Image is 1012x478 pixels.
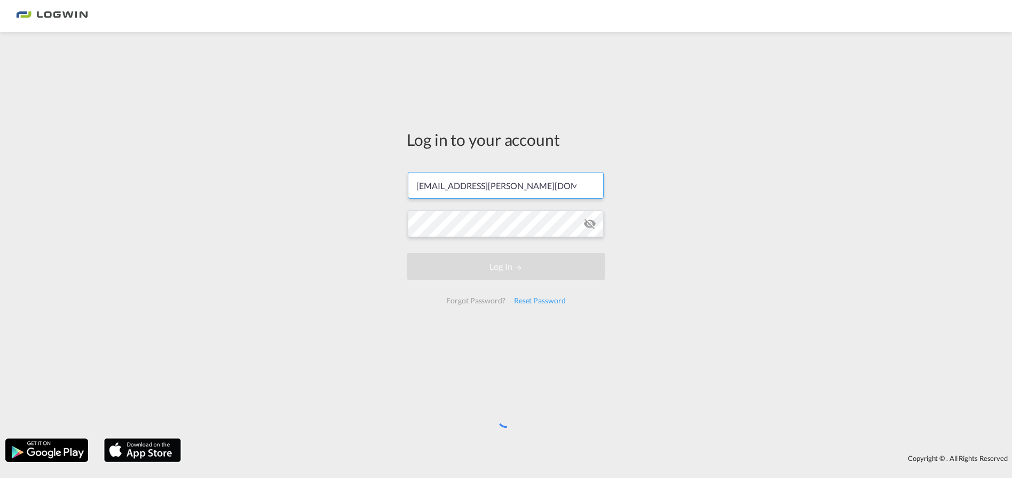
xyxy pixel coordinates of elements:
[408,172,604,199] input: Enter email/phone number
[16,4,88,28] img: bc73a0e0d8c111efacd525e4c8ad7d32.png
[407,253,605,280] button: LOGIN
[442,291,509,310] div: Forgot Password?
[510,291,570,310] div: Reset Password
[583,217,596,230] md-icon: icon-eye-off
[186,449,1012,467] div: Copyright © . All Rights Reserved
[103,437,182,463] img: apple.png
[407,128,605,151] div: Log in to your account
[4,437,89,463] img: google.png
